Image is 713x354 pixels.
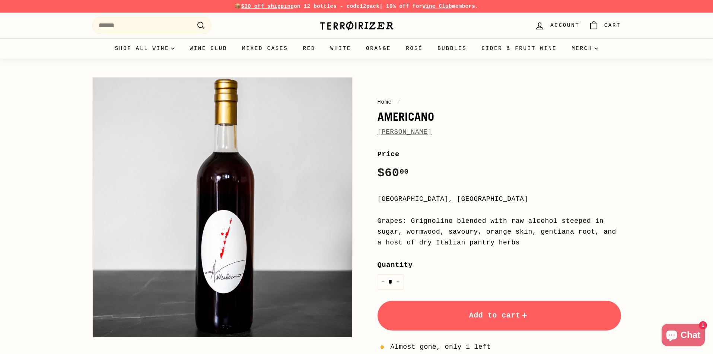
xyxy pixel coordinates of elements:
[378,301,621,331] button: Add to cart
[241,3,294,9] span: $30 off shipping
[295,38,323,59] a: Red
[474,38,564,59] a: Cider & Fruit Wine
[77,38,636,59] div: Primary
[395,99,403,105] span: /
[182,38,235,59] a: Wine Club
[378,166,409,180] span: $60
[550,21,579,29] span: Account
[323,38,359,59] a: White
[378,274,404,290] input: quantity
[92,2,621,10] p: 📦 on 12 bottles - code | 10% off for members.
[469,311,529,320] span: Add to cart
[235,38,295,59] a: Mixed Cases
[378,274,389,290] button: Reduce item quantity by one
[360,3,379,9] strong: 12pack
[378,259,621,271] label: Quantity
[604,21,621,29] span: Cart
[359,38,398,59] a: Orange
[422,3,452,9] a: Wine Club
[108,38,182,59] summary: Shop all wine
[584,15,626,37] a: Cart
[378,216,621,248] div: Grapes: Grignolino blended with raw alcohol steeped in sugar, wormwood, savoury, orange skin, gen...
[392,274,404,290] button: Increase item quantity by one
[398,38,430,59] a: Rosé
[378,194,621,205] div: [GEOGRAPHIC_DATA], [GEOGRAPHIC_DATA]
[378,149,621,160] label: Price
[400,168,408,176] sup: 00
[530,15,584,37] a: Account
[378,98,621,107] nav: breadcrumbs
[430,38,474,59] a: Bubbles
[378,110,621,123] h1: Americano
[378,128,432,136] a: [PERSON_NAME]
[391,342,491,353] span: Almost gone, only 1 left
[659,324,707,348] inbox-online-store-chat: Shopify online store chat
[378,99,392,105] a: Home
[564,38,605,59] summary: Merch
